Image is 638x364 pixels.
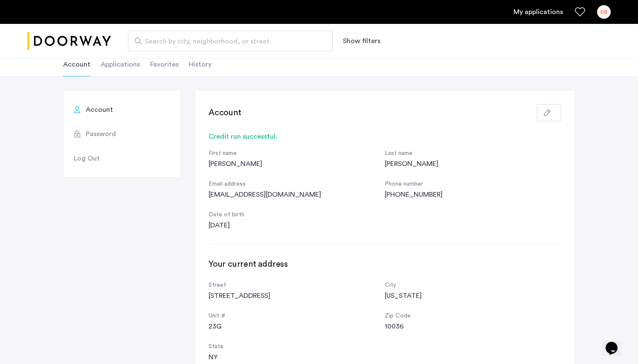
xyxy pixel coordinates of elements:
[209,352,385,362] div: NY
[101,52,140,76] li: Applications
[74,153,100,163] span: Log Out
[145,36,309,47] span: Search by city, neighborhood, or street.
[209,210,385,220] div: Date of birth
[385,291,561,301] div: [US_STATE]
[209,179,385,189] div: Email address
[209,189,385,200] div: [EMAIL_ADDRESS][DOMAIN_NAME]
[385,321,561,332] div: 10036
[189,52,212,76] li: History
[209,107,241,119] h3: Account
[209,321,385,332] div: 23G
[86,129,116,139] span: Password
[385,179,561,189] div: Phone number
[602,330,629,355] iframe: chat widget
[209,220,385,230] div: [DATE]
[385,280,561,291] div: City
[209,258,561,270] h3: Your current address
[128,31,333,51] input: Apartment Search
[385,311,561,321] div: Zip Code
[385,149,561,159] div: Last name
[513,7,563,17] a: My application
[86,105,113,115] span: Account
[150,52,179,76] li: Favorites
[385,189,561,200] div: [PHONE_NUMBER]
[597,5,611,19] div: DB
[209,342,385,352] div: State
[209,149,385,159] div: First name
[385,159,561,169] div: [PERSON_NAME]
[209,159,385,169] div: [PERSON_NAME]
[209,280,385,291] div: Street
[63,52,90,76] li: Account
[209,291,385,301] div: [STREET_ADDRESS]
[27,25,111,57] img: logo
[575,7,585,17] a: Favorites
[537,104,561,121] button: button
[343,36,380,46] button: Show or hide filters
[27,25,111,57] a: Cazamio logo
[209,131,561,142] div: Credit run successful.
[209,311,385,321] div: Unit #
